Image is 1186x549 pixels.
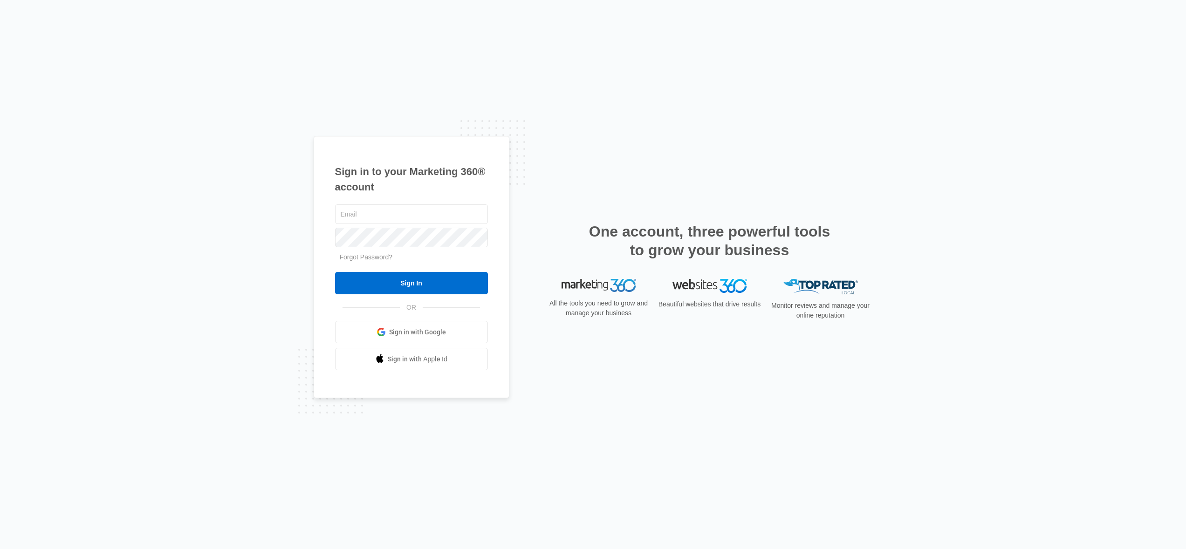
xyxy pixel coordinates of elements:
[335,272,488,294] input: Sign In
[400,303,423,312] span: OR
[562,279,636,292] img: Marketing 360
[547,298,651,318] p: All the tools you need to grow and manage your business
[388,354,447,364] span: Sign in with Apple Id
[335,164,488,195] h1: Sign in to your Marketing 360® account
[768,301,873,320] p: Monitor reviews and manage your online reputation
[340,253,393,261] a: Forgot Password?
[672,279,747,292] img: Websites 360
[335,348,488,370] a: Sign in with Apple Id
[783,279,858,294] img: Top Rated Local
[335,321,488,343] a: Sign in with Google
[658,299,762,309] p: Beautiful websites that drive results
[586,222,833,259] h2: One account, three powerful tools to grow your business
[335,204,488,224] input: Email
[389,327,446,337] span: Sign in with Google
